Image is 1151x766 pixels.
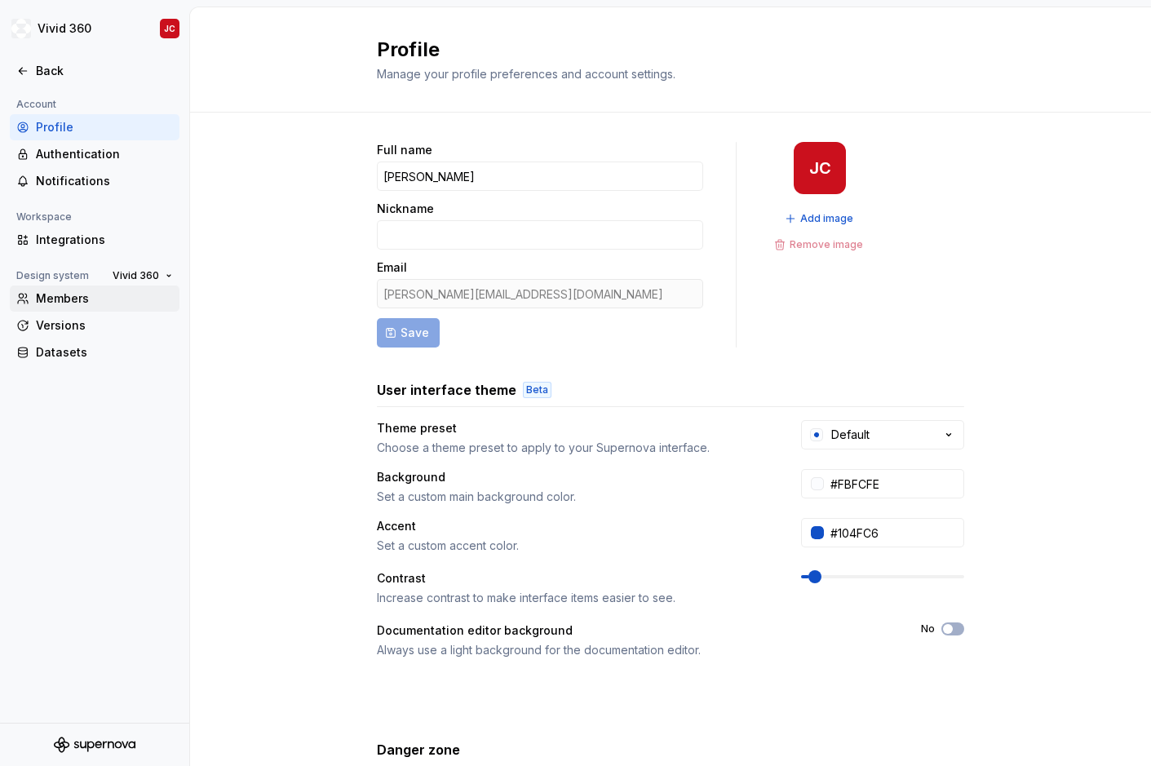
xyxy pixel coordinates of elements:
button: Add image [780,207,861,230]
div: Members [36,290,173,307]
label: No [921,622,935,635]
div: Theme preset [377,420,772,436]
div: Versions [36,317,173,334]
label: Email [377,259,407,276]
a: Profile [10,114,179,140]
span: Vivid 360 [113,269,159,282]
a: Datasets [10,339,179,365]
div: Beta [523,382,551,398]
a: Authentication [10,141,179,167]
h3: Danger zone [377,740,460,759]
div: Vivid 360 [38,20,91,37]
svg: Supernova Logo [54,737,135,753]
div: Notifications [36,173,173,189]
div: Authentication [36,146,173,162]
button: Default [801,420,964,449]
div: Design system [10,266,95,286]
h2: Profile [377,37,945,63]
h3: User interface theme [377,380,516,400]
a: Members [10,286,179,312]
span: Manage your profile preferences and account settings. [377,67,675,81]
div: Accent [377,518,772,534]
a: Notifications [10,168,179,194]
img: 317a9594-9ec3-41ad-b59a-e557b98ff41d.png [11,19,31,38]
a: Integrations [10,227,179,253]
div: Contrast [377,570,772,587]
div: Set a custom main background color. [377,489,772,505]
a: Back [10,58,179,84]
div: JC [164,22,175,35]
div: Account [10,95,63,114]
div: Set a custom accent color. [377,538,772,554]
a: Versions [10,312,179,339]
div: Always use a light background for the documentation editor. [377,642,892,658]
label: Nickname [377,201,434,217]
input: #104FC6 [824,518,964,547]
button: Vivid 360JC [3,11,186,46]
div: Datasets [36,344,173,361]
span: Add image [800,212,853,225]
div: Back [36,63,173,79]
input: #FFFFFF [824,469,964,498]
div: Increase contrast to make interface items easier to see. [377,590,772,606]
div: Background [377,469,772,485]
div: JC [809,162,831,175]
div: Documentation editor background [377,622,892,639]
div: Default [831,427,870,443]
div: Integrations [36,232,173,248]
div: Profile [36,119,173,135]
label: Full name [377,142,432,158]
div: Choose a theme preset to apply to your Supernova interface. [377,440,772,456]
div: Workspace [10,207,78,227]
